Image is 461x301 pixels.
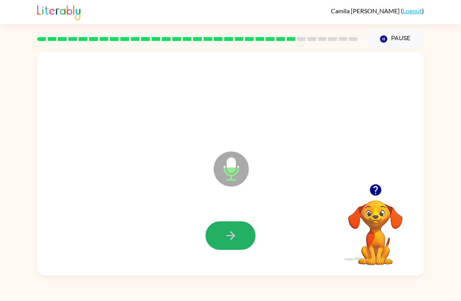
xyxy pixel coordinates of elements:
[331,7,401,14] span: Camila [PERSON_NAME]
[331,7,424,14] div: ( )
[336,188,415,266] video: Your browser must support playing .mp4 files to use Literably. Please try using another browser.
[37,3,80,20] img: Literably
[367,30,424,48] button: Pause
[403,7,422,14] a: Logout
